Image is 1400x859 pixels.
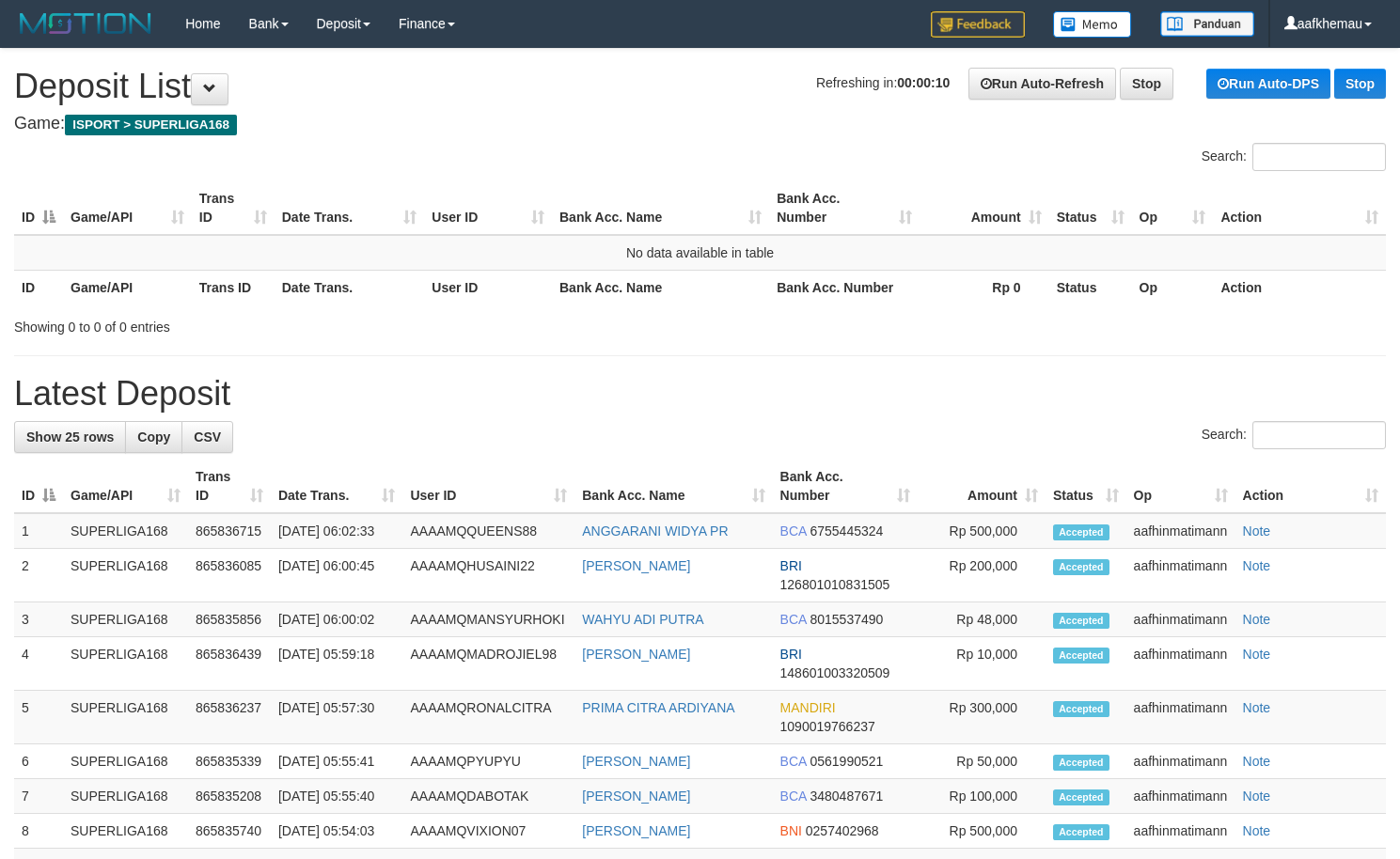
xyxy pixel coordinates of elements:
[918,513,1046,549] td: Rp 500,000
[271,744,403,779] td: [DATE] 05:55:41
[1213,181,1386,235] th: Action: activate to sort column ascending
[1243,612,1271,627] a: Note
[773,460,918,513] th: Bank Acc. Number: activate to sort column ascending
[1132,270,1214,305] th: Op
[63,602,188,637] td: SUPERLIGA168
[1126,460,1235,513] th: Op: activate to sort column ascending
[920,270,1049,305] th: Rp 0
[780,823,802,838] span: BNI
[402,637,574,691] td: AAAAMQMADROJIEL98
[780,577,890,592] span: Copy 126801010831505 to clipboard
[14,779,63,814] td: 7
[1053,789,1109,805] span: Accepted
[402,513,574,549] td: AAAAMQQUEENS88
[582,754,690,769] a: [PERSON_NAME]
[14,549,63,602] td: 2
[918,460,1046,513] th: Amount: activate to sort column ascending
[188,744,271,779] td: 865835339
[63,181,192,235] th: Game/API: activate to sort column ascending
[194,429,221,445] span: CSV
[1126,779,1235,814] td: aafhinmatimann
[271,691,403,744] td: [DATE] 05:57:30
[1126,744,1235,779] td: aafhinmatimann
[582,523,728,539] a: ANGGARANI WIDYA PR
[810,754,883,769] span: Copy 0561990521 to clipboard
[63,814,188,849] td: SUPERLIGA168
[188,513,271,549] td: 865836715
[63,637,188,691] td: SUPERLIGA168
[582,789,690,804] a: [PERSON_NAME]
[582,647,690,662] a: [PERSON_NAME]
[1053,524,1109,540] span: Accepted
[188,779,271,814] td: 865835208
[582,823,690,838] a: [PERSON_NAME]
[918,691,1046,744] td: Rp 300,000
[63,779,188,814] td: SUPERLIGA168
[402,744,574,779] td: AAAAMQPYUPYU
[1132,181,1214,235] th: Op: activate to sort column ascending
[14,310,569,336] div: Showing 0 to 0 of 0 entries
[63,270,192,305] th: Game/API
[1046,460,1126,513] th: Status: activate to sort column ascending
[63,549,188,602] td: SUPERLIGA168
[918,637,1046,691] td: Rp 10,000
[1126,814,1235,849] td: aafhinmatimann
[552,270,769,305] th: Bank Acc. Name
[14,375,1386,413] h1: Latest Deposit
[780,700,836,715] span: MANDIRI
[192,270,275,305] th: Trans ID
[402,549,574,602] td: AAAAMQHUSAINI22
[125,421,182,453] a: Copy
[271,513,403,549] td: [DATE] 06:02:33
[1049,270,1132,305] th: Status
[1252,421,1386,449] input: Search:
[918,744,1046,779] td: Rp 50,000
[271,460,403,513] th: Date Trans.: activate to sort column ascending
[1053,648,1109,664] span: Accepted
[582,700,734,715] a: PRIMA CITRA ARDIYANA
[424,181,552,235] th: User ID: activate to sort column ascending
[1243,823,1271,838] a: Note
[63,513,188,549] td: SUPERLIGA168
[1243,558,1271,573] a: Note
[14,602,63,637] td: 3
[14,513,63,549] td: 1
[271,602,403,637] td: [DATE] 06:00:02
[1243,754,1271,769] a: Note
[402,779,574,814] td: AAAAMQDABOTAK
[1053,613,1109,629] span: Accepted
[810,523,883,539] span: Copy 6755445324 to clipboard
[1126,513,1235,549] td: aafhinmatimann
[780,665,890,680] span: Copy 148601003320509 to clipboard
[1252,143,1386,171] input: Search:
[14,235,1386,271] td: No data available in table
[918,602,1046,637] td: Rp 48,000
[1053,11,1132,38] img: Button%20Memo.svg
[1243,647,1271,662] a: Note
[931,11,1025,38] img: Feedback.jpg
[780,612,807,627] span: BCA
[780,523,807,539] span: BCA
[780,647,802,662] span: BRI
[1126,549,1235,602] td: aafhinmatimann
[780,754,807,769] span: BCA
[582,558,690,573] a: [PERSON_NAME]
[188,460,271,513] th: Trans ID: activate to sort column ascending
[920,181,1049,235] th: Amount: activate to sort column ascending
[188,602,271,637] td: 865835856
[918,779,1046,814] td: Rp 100,000
[275,181,425,235] th: Date Trans.: activate to sort column ascending
[582,612,703,627] a: WAHYU ADI PUTRA
[780,719,875,734] span: Copy 1090019766237 to clipboard
[65,115,237,135] span: ISPORT > SUPERLIGA168
[137,429,170,445] span: Copy
[1053,755,1109,771] span: Accepted
[918,814,1046,849] td: Rp 500,000
[14,744,63,779] td: 6
[188,814,271,849] td: 865835740
[14,68,1386,105] h1: Deposit List
[14,460,63,513] th: ID: activate to sort column descending
[574,460,772,513] th: Bank Acc. Name: activate to sort column ascending
[402,460,574,513] th: User ID: activate to sort column ascending
[1206,69,1330,99] a: Run Auto-DPS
